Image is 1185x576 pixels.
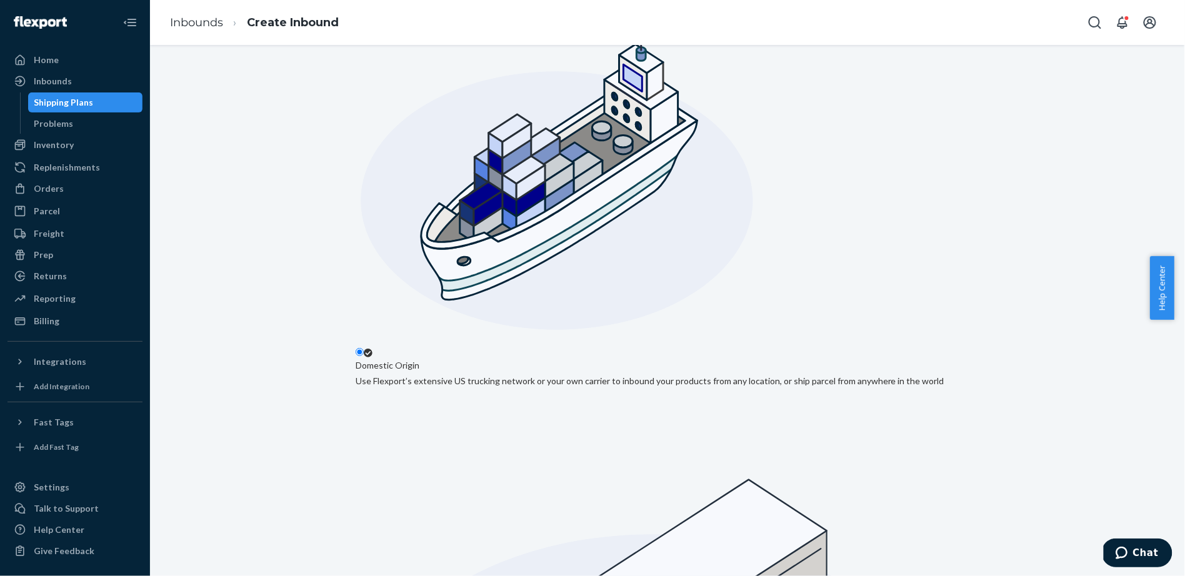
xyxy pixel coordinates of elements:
[34,117,74,130] div: Problems
[356,375,944,387] div: Use Flexport’s extensive US trucking network or your own carrier to inbound your products from an...
[34,481,69,494] div: Settings
[7,520,142,540] a: Help Center
[7,50,142,70] a: Home
[28,114,143,134] a: Problems
[170,16,223,29] a: Inbounds
[34,249,53,261] div: Prep
[1082,10,1107,35] button: Open Search Box
[7,224,142,244] a: Freight
[7,499,142,519] button: Talk to Support
[34,270,67,282] div: Returns
[7,201,142,221] a: Parcel
[34,205,60,217] div: Parcel
[34,381,89,392] div: Add Integration
[7,71,142,91] a: Inbounds
[7,157,142,177] a: Replenishments
[356,348,364,356] input: Domestic OriginUse Flexport’s extensive US trucking network or your own carrier to inbound your p...
[7,245,142,265] a: Prep
[7,311,142,331] a: Billing
[34,442,79,452] div: Add Fast Tag
[1104,539,1172,570] iframe: Opens a widget where you can chat to one of our agents
[34,96,94,109] div: Shipping Plans
[7,412,142,432] button: Fast Tags
[34,355,86,368] div: Integrations
[7,179,142,199] a: Orders
[7,477,142,497] a: Settings
[7,352,142,372] button: Integrations
[7,377,142,397] a: Add Integration
[247,16,339,29] a: Create Inbound
[34,182,64,195] div: Orders
[28,92,143,112] a: Shipping Plans
[34,545,94,557] div: Give Feedback
[7,289,142,309] a: Reporting
[34,416,74,429] div: Fast Tags
[34,54,59,66] div: Home
[7,437,142,457] a: Add Fast Tag
[160,4,349,41] ol: breadcrumbs
[117,10,142,35] button: Close Navigation
[356,359,419,372] div: Domestic Origin
[34,524,84,536] div: Help Center
[34,292,76,305] div: Reporting
[1137,10,1162,35] button: Open account menu
[34,227,64,240] div: Freight
[34,75,72,87] div: Inbounds
[34,502,99,515] div: Talk to Support
[34,139,74,151] div: Inventory
[1110,10,1135,35] button: Open notifications
[7,541,142,561] button: Give Feedback
[7,266,142,286] a: Returns
[7,135,142,155] a: Inventory
[34,161,100,174] div: Replenishments
[34,315,59,327] div: Billing
[1150,256,1174,320] button: Help Center
[14,16,67,29] img: Flexport logo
